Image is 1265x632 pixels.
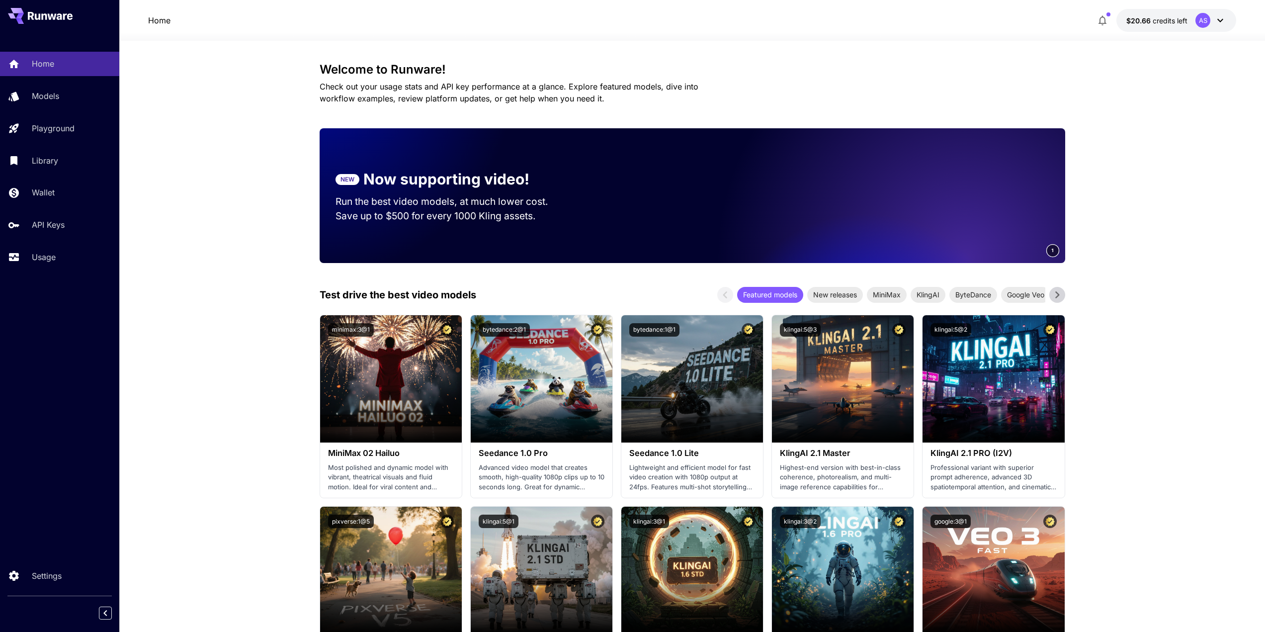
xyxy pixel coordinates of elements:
button: klingai:3@1 [629,515,669,528]
p: Wallet [32,186,55,198]
p: Most polished and dynamic model with vibrant, theatrical visuals and fluid motion. Ideal for vira... [328,463,454,492]
button: minimax:3@1 [328,323,374,337]
p: Highest-end version with best-in-class coherence, photorealism, and multi-image reference capabil... [780,463,906,492]
p: Professional variant with superior prompt adherence, advanced 3D spatiotemporal attention, and ci... [930,463,1056,492]
span: New releases [807,289,863,300]
button: $20.6612AS [1116,9,1236,32]
p: Settings [32,570,62,582]
img: alt [471,315,612,443]
span: $20.66 [1126,16,1153,25]
p: API Keys [32,219,65,231]
p: NEW [340,175,354,184]
button: Certified Model – Vetted for best performance and includes a commercial license. [591,323,604,337]
p: Lightweight and efficient model for fast video creation with 1080p output at 24fps. Features mult... [629,463,755,492]
p: Advanced video model that creates smooth, high-quality 1080p clips up to 10 seconds long. Great f... [479,463,604,492]
a: Home [148,14,170,26]
button: Certified Model – Vetted for best performance and includes a commercial license. [440,515,454,528]
button: Certified Model – Vetted for best performance and includes a commercial license. [1043,323,1057,337]
button: Collapse sidebar [99,607,112,620]
h3: Seedance 1.0 Pro [479,449,604,458]
span: MiniMax [867,289,907,300]
span: KlingAI [911,289,945,300]
span: Google Veo [1001,289,1050,300]
div: AS [1195,13,1210,28]
span: 1 [1051,247,1054,254]
button: Certified Model – Vetted for best performance and includes a commercial license. [440,323,454,337]
span: Featured models [737,289,803,300]
p: Home [32,58,54,70]
button: pixverse:1@5 [328,515,374,528]
button: klingai:5@1 [479,515,518,528]
h3: Welcome to Runware! [320,63,1065,77]
button: bytedance:1@1 [629,323,679,337]
span: credits left [1153,16,1187,25]
div: Google Veo [1001,287,1050,303]
button: Certified Model – Vetted for best performance and includes a commercial license. [1043,515,1057,528]
span: Check out your usage stats and API key performance at a glance. Explore featured models, dive int... [320,82,698,103]
p: Models [32,90,59,102]
button: klingai:5@2 [930,323,971,337]
div: MiniMax [867,287,907,303]
button: bytedance:2@1 [479,323,530,337]
button: Certified Model – Vetted for best performance and includes a commercial license. [892,323,906,337]
p: Save up to $500 for every 1000 Kling assets. [336,209,567,223]
p: Playground [32,122,75,134]
img: alt [621,315,763,443]
div: KlingAI [911,287,945,303]
img: alt [923,315,1064,443]
p: Library [32,155,58,167]
button: klingai:3@2 [780,515,821,528]
button: Certified Model – Vetted for best performance and includes a commercial license. [591,515,604,528]
h3: KlingAI 2.1 PRO (I2V) [930,449,1056,458]
button: Certified Model – Vetted for best performance and includes a commercial license. [742,323,755,337]
nav: breadcrumb [148,14,170,26]
div: Collapse sidebar [106,604,119,622]
p: Test drive the best video models [320,287,476,302]
button: Certified Model – Vetted for best performance and includes a commercial license. [892,515,906,528]
div: $20.6612 [1126,15,1187,26]
div: Featured models [737,287,803,303]
h3: KlingAI 2.1 Master [780,449,906,458]
div: ByteDance [949,287,997,303]
h3: Seedance 1.0 Lite [629,449,755,458]
p: Usage [32,251,56,263]
span: ByteDance [949,289,997,300]
h3: MiniMax 02 Hailuo [328,449,454,458]
p: Run the best video models, at much lower cost. [336,194,567,209]
button: klingai:5@3 [780,323,821,337]
button: google:3@1 [930,515,971,528]
img: alt [772,315,914,443]
div: New releases [807,287,863,303]
img: alt [320,315,462,443]
p: Now supporting video! [363,168,529,190]
button: Certified Model – Vetted for best performance and includes a commercial license. [742,515,755,528]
